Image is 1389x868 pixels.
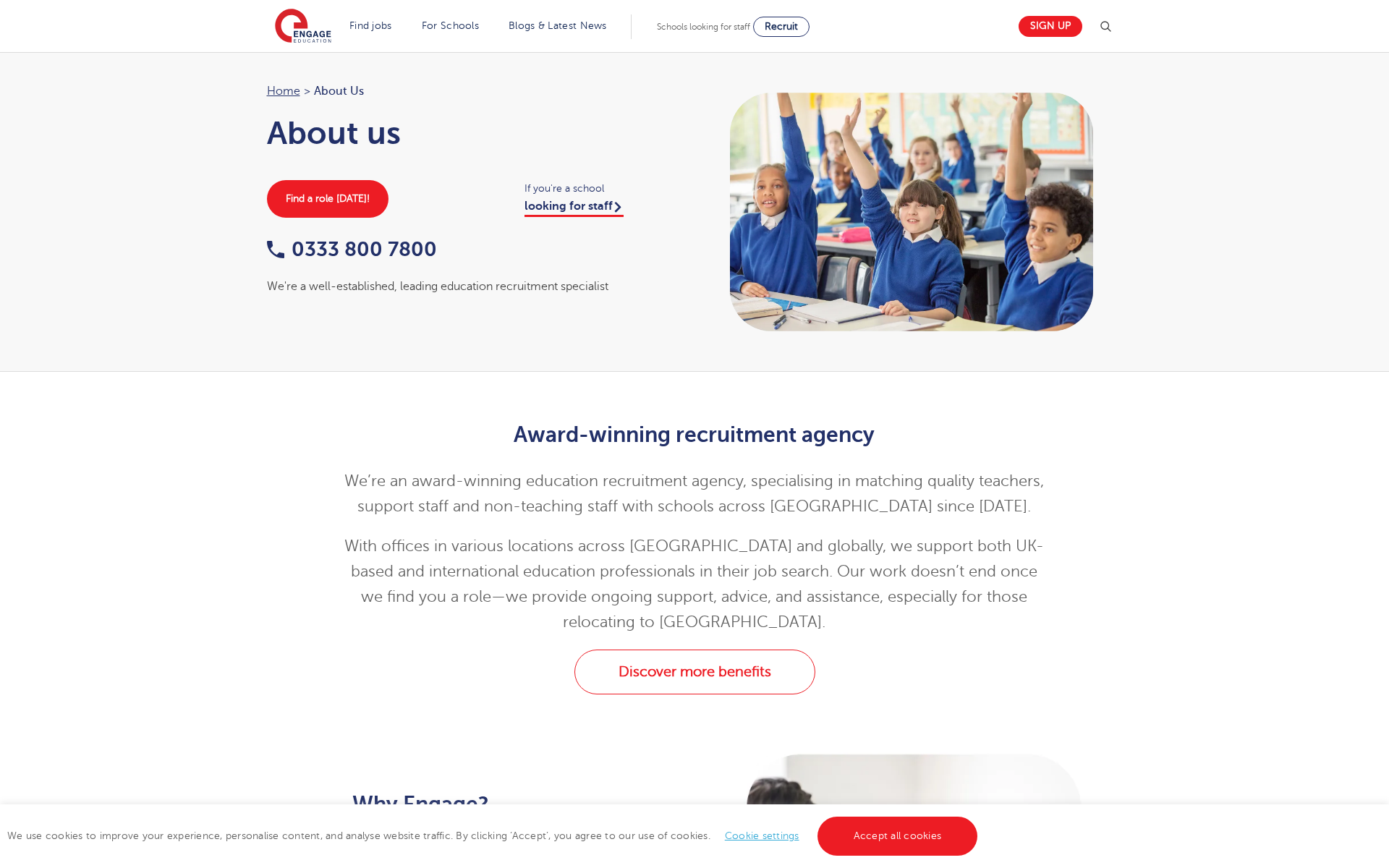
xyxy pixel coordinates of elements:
[1019,16,1082,37] a: Sign up
[352,792,676,817] h2: Why Engage?
[340,422,1050,447] h2: Award-winning recruitment agency
[267,277,681,296] div: We're a well-established, leading education recruitment specialist
[524,180,680,197] span: If you're a school
[422,20,479,31] a: For Schools
[267,238,437,260] a: 0333 800 7800
[817,817,978,856] a: Accept all cookies
[524,200,624,217] a: looking for staff
[304,85,310,98] span: >
[349,20,392,31] a: Find jobs
[753,17,810,37] a: Recruit
[267,85,300,98] a: Home
[340,534,1050,635] p: With offices in various locations across [GEOGRAPHIC_DATA] and globally, we support both UK-based...
[574,650,815,694] a: Discover more benefits
[657,22,750,32] span: Schools looking for staff
[314,82,364,101] span: About Us
[765,21,798,32] span: Recruit
[7,830,981,841] span: We use cookies to improve your experience, personalise content, and analyse website traffic. By c...
[275,9,331,45] img: Engage Education
[725,830,799,841] a: Cookie settings
[267,180,388,218] a: Find a role [DATE]!
[267,115,681,151] h1: About us
[267,82,681,101] nav: breadcrumb
[340,469,1050,519] p: We’re an award-winning education recruitment agency, specialising in matching quality teachers, s...
[509,20,607,31] a: Blogs & Latest News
